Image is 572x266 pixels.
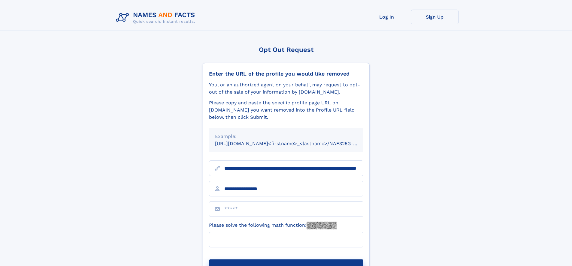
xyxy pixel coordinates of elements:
[363,10,411,24] a: Log In
[215,133,357,140] div: Example:
[411,10,459,24] a: Sign Up
[215,141,375,146] small: [URL][DOMAIN_NAME]<firstname>_<lastname>/NAF325G-xxxxxxxx
[209,99,363,121] div: Please copy and paste the specific profile page URL on [DOMAIN_NAME] you want removed into the Pr...
[209,70,363,77] div: Enter the URL of the profile you would like removed
[203,46,370,53] div: Opt Out Request
[209,81,363,96] div: You, or an authorized agent on your behalf, may request to opt-out of the sale of your informatio...
[113,10,200,26] img: Logo Names and Facts
[209,222,337,229] label: Please solve the following math function:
